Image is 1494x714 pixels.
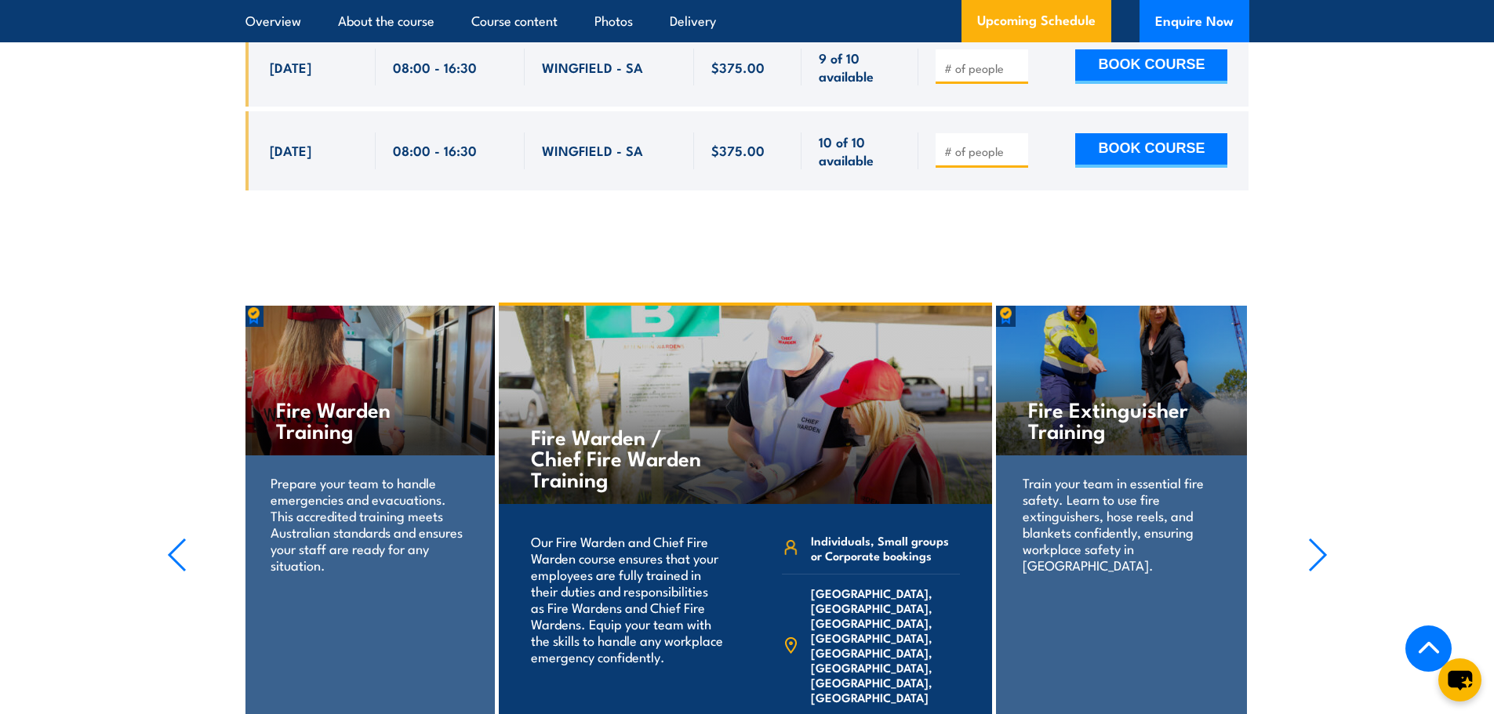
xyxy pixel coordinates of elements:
[711,141,765,159] span: $375.00
[1075,133,1227,168] button: BOOK COURSE
[1075,49,1227,84] button: BOOK COURSE
[1023,474,1220,573] p: Train your team in essential fire safety. Learn to use fire extinguishers, hose reels, and blanke...
[393,58,477,76] span: 08:00 - 16:30
[271,474,467,573] p: Prepare your team to handle emergencies and evacuations. This accredited training meets Australia...
[531,533,725,665] p: Our Fire Warden and Chief Fire Warden course ensures that your employees are fully trained in the...
[819,132,901,169] span: 10 of 10 available
[270,141,311,159] span: [DATE]
[811,585,960,705] span: [GEOGRAPHIC_DATA], [GEOGRAPHIC_DATA], [GEOGRAPHIC_DATA], [GEOGRAPHIC_DATA], [GEOGRAPHIC_DATA], [G...
[270,58,311,76] span: [DATE]
[944,60,1023,76] input: # of people
[811,533,960,563] span: Individuals, Small groups or Corporate bookings
[393,141,477,159] span: 08:00 - 16:30
[711,58,765,76] span: $375.00
[944,143,1023,159] input: # of people
[1028,398,1214,440] h4: Fire Extinguisher Training
[819,49,901,85] span: 9 of 10 available
[276,398,462,440] h4: Fire Warden Training
[542,141,643,159] span: WINGFIELD - SA
[531,426,715,489] h4: Fire Warden / Chief Fire Warden Training
[542,58,643,76] span: WINGFIELD - SA
[1438,658,1481,701] button: chat-button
